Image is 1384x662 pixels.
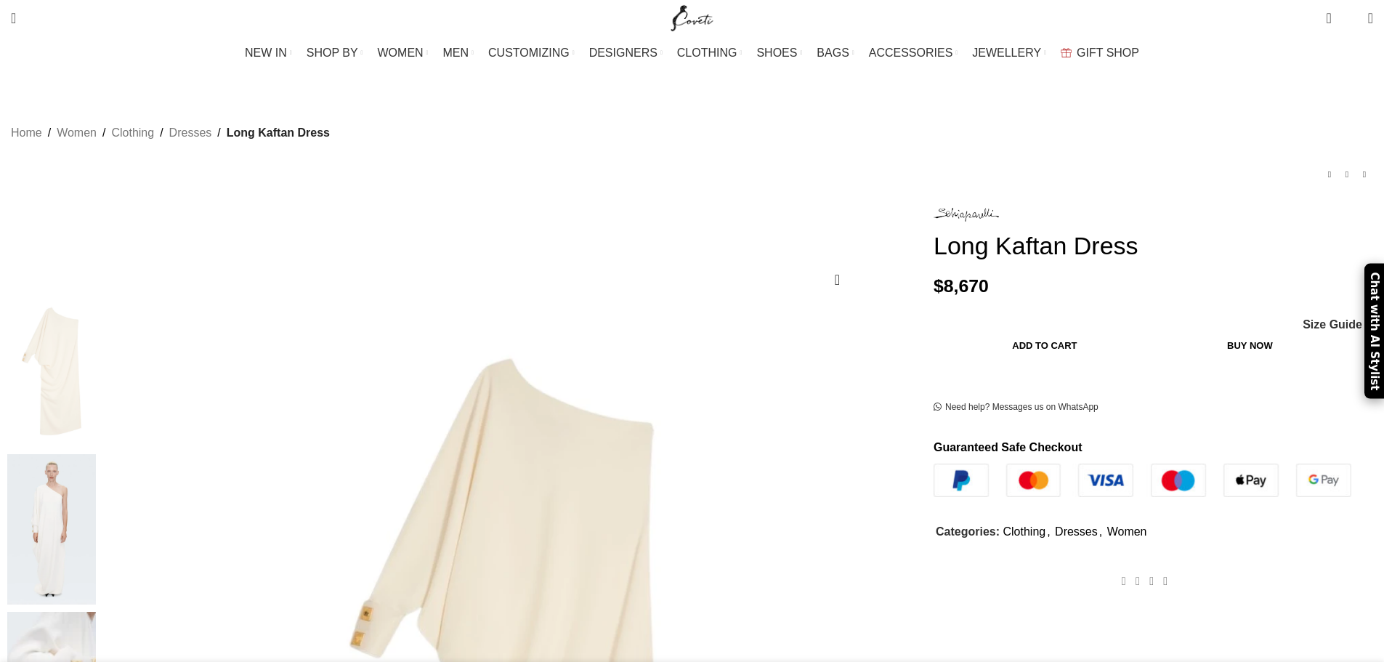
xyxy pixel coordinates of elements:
span: , [1099,522,1102,541]
a: Home [11,124,42,142]
a: MEN [443,39,474,68]
a: SHOP BY [307,39,363,68]
img: GiftBag [1061,48,1072,57]
a: CLOTHING [677,39,742,68]
a: X social link [1130,570,1144,592]
span: BAGS [817,46,849,60]
a: Facebook social link [1117,570,1130,592]
a: Dresses [169,124,212,142]
span: $ [934,276,944,296]
a: Search [4,4,23,33]
strong: Guaranteed Safe Checkout [934,441,1082,453]
a: Clothing [1003,525,1045,538]
img: bags [7,454,96,605]
a: 0 [1319,4,1338,33]
a: NEW IN [245,39,292,68]
div: Main navigation [4,39,1380,68]
span: Categories: [936,525,1000,538]
h1: Long Kaftan Dress [934,231,1373,261]
span: SHOES [756,46,797,60]
a: ACCESSORIES [869,39,958,68]
button: Buy now [1156,331,1344,361]
span: NEW IN [245,46,287,60]
img: guaranteed-safe-checkout-bordered.j [934,464,1351,497]
span: DESIGNERS [589,46,657,60]
img: Schiaparelli [934,208,999,222]
a: SHOES [756,39,802,68]
span: , [1047,522,1050,541]
div: My Wishlist [1343,4,1357,33]
span: 0 [1327,7,1338,18]
a: Previous product [1321,166,1338,183]
a: Women [57,124,97,142]
span: WOMEN [378,46,424,60]
button: Add to cart [941,331,1149,361]
a: Size Guide [1302,319,1362,331]
a: WhatsApp social link [1159,570,1173,592]
span: 0 [1345,15,1356,25]
a: Clothing [111,124,154,142]
a: Next product [1356,166,1373,183]
a: CUSTOMIZING [488,39,575,68]
nav: Breadcrumb [11,124,330,142]
a: Need help? Messages us on WhatsApp [934,402,1098,413]
a: Site logo [668,11,716,23]
a: Dresses [1055,525,1098,538]
a: DESIGNERS [589,39,663,68]
a: JEWELLERY [972,39,1046,68]
span: CUSTOMIZING [488,46,570,60]
span: JEWELLERY [972,46,1041,60]
span: SHOP BY [307,46,358,60]
span: CLOTHING [677,46,737,60]
img: Long Kaftan Dress [7,296,96,447]
a: BAGS [817,39,854,68]
a: WOMEN [378,39,429,68]
span: MEN [443,46,469,60]
span: GIFT SHOP [1077,46,1139,60]
a: Pinterest social link [1144,570,1158,592]
a: GIFT SHOP [1061,39,1139,68]
span: ACCESSORIES [869,46,953,60]
bdi: 8,670 [934,276,989,296]
a: Women [1107,525,1147,538]
span: Long Kaftan Dress [227,124,330,142]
